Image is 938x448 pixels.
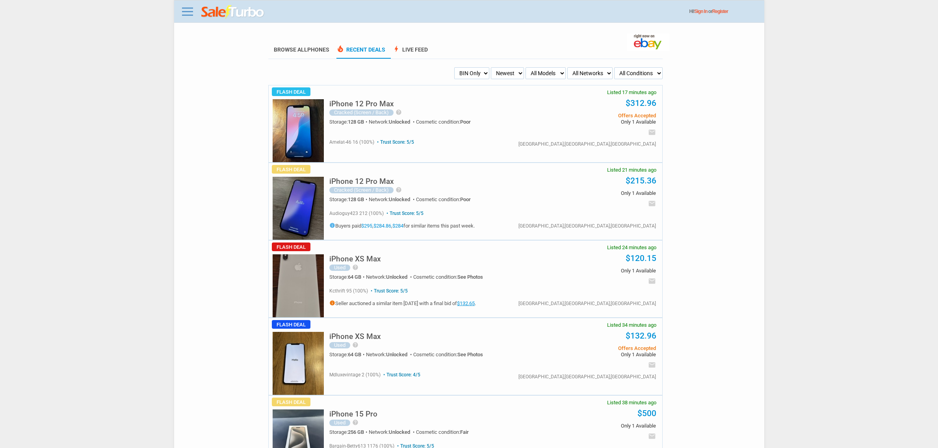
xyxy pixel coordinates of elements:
span: bolt [392,45,400,53]
span: Trust Score: 5/5 [375,139,414,145]
div: Network: [369,119,416,124]
div: [GEOGRAPHIC_DATA],[GEOGRAPHIC_DATA],[GEOGRAPHIC_DATA] [518,301,656,306]
span: Only 1 Available [537,191,656,196]
span: Phones [307,46,329,53]
a: Register [712,9,728,14]
a: $295 [361,223,372,229]
span: Unlocked [389,429,410,435]
img: s-l225.jpg [273,99,324,162]
span: Offers Accepted [537,346,656,351]
h5: iPhone 12 Pro Max [329,100,394,107]
a: local_fire_departmentRecent Deals [336,46,385,59]
div: Network: [366,274,413,280]
span: or [708,9,728,14]
span: Trust Score: 5/5 [369,288,408,294]
div: [GEOGRAPHIC_DATA],[GEOGRAPHIC_DATA],[GEOGRAPHIC_DATA] [518,142,656,146]
h5: iPhone 12 Pro Max [329,178,394,185]
i: email [648,200,656,207]
div: Storage: [329,197,369,202]
div: Cosmetic condition: [413,274,483,280]
span: Flash Deal [272,320,310,329]
div: Used [329,342,350,348]
span: Listed 38 minutes ago [607,400,656,405]
i: help [396,187,402,193]
img: s-l225.jpg [273,254,324,317]
a: $120.15 [626,254,656,263]
span: amelat-46 16 (100%) [329,139,374,145]
span: kcthrift 95 (100%) [329,288,368,294]
a: iPhone 12 Pro Max [329,179,394,185]
span: Listed 21 minutes ago [607,167,656,172]
i: info [329,300,335,306]
a: boltLive Feed [392,46,428,59]
h5: iPhone 15 Pro [329,410,377,418]
span: Trust Score: 5/5 [385,211,423,216]
span: See Photos [457,352,483,357]
i: email [648,432,656,440]
span: Unlocked [389,196,410,202]
span: Poor [460,119,471,125]
span: Unlocked [389,119,410,125]
h5: iPhone XS Max [329,333,381,340]
i: help [352,264,358,270]
i: email [648,361,656,369]
a: Sign In [695,9,708,14]
i: help [396,109,402,115]
div: Storage: [329,274,366,280]
div: Network: [366,352,413,357]
div: Storage: [329,119,369,124]
div: Cosmetic condition: [416,119,471,124]
span: Poor [460,196,471,202]
a: iPhone XS Max [329,334,381,340]
span: audioguy423 212 (100%) [329,211,384,216]
span: Hi! [689,9,695,14]
a: $500 [637,409,656,418]
div: Cracked (Screen / Back) [329,109,394,116]
a: iPhone XS Max [329,257,381,263]
span: Offers Accepted [537,113,656,118]
span: local_fire_department [336,45,344,53]
span: 64 GB [348,352,361,357]
span: Flash Deal [272,87,310,96]
a: $312.96 [626,98,656,108]
div: Cosmetic condition: [413,352,483,357]
a: $132.65 [457,300,475,306]
span: Fair [460,429,469,435]
div: Storage: [329,352,366,357]
span: Only 1 Available [537,119,656,124]
span: See Photos [457,274,483,280]
i: email [648,277,656,285]
h5: Seller auctioned a similar item [DATE] with a final bid of . [329,300,476,306]
span: 128 GB [348,119,364,125]
span: Only 1 Available [537,423,656,428]
span: Only 1 Available [537,268,656,273]
a: $284.86 [373,223,391,229]
div: Cosmetic condition: [416,429,469,435]
i: info [329,222,335,228]
div: Storage: [329,429,369,435]
span: 64 GB [348,274,361,280]
span: mdluxevintage 2 (100%) [329,372,381,378]
span: Unlocked [386,352,407,357]
span: Flash Deal [272,243,310,251]
span: Unlocked [386,274,407,280]
span: 128 GB [348,196,364,202]
span: Flash Deal [272,398,310,406]
a: iPhone 12 Pro Max [329,102,394,107]
h5: Buyers paid , , for similar items this past week. [329,222,475,228]
div: [GEOGRAPHIC_DATA],[GEOGRAPHIC_DATA],[GEOGRAPHIC_DATA] [518,374,656,379]
div: Cosmetic condition: [416,197,471,202]
span: Flash Deal [272,165,310,174]
a: Browse AllPhones [274,46,329,53]
a: $284 [392,223,403,229]
a: $215.36 [626,176,656,185]
i: help [352,419,358,426]
div: Network: [369,197,416,202]
div: Network: [369,429,416,435]
div: [GEOGRAPHIC_DATA],[GEOGRAPHIC_DATA],[GEOGRAPHIC_DATA] [518,224,656,228]
i: help [352,342,358,348]
h5: iPhone XS Max [329,255,381,263]
a: $132.96 [626,331,656,341]
span: 256 GB [348,429,364,435]
span: Trust Score: 4/5 [382,372,420,378]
